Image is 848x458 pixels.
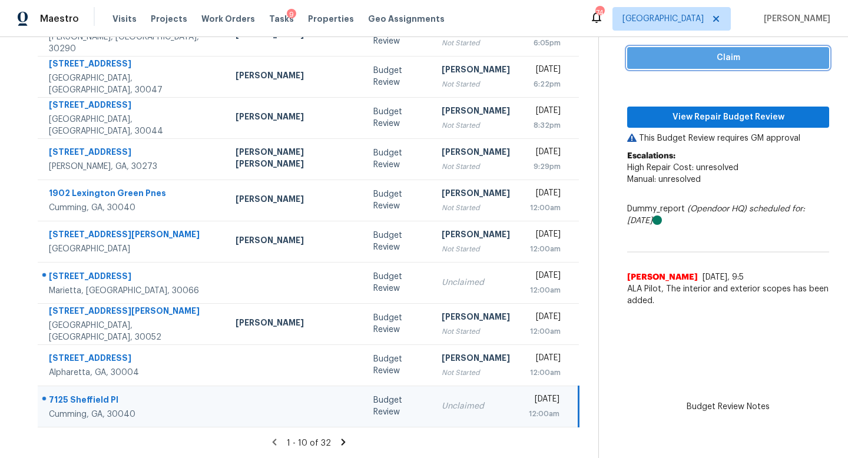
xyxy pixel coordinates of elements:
[529,187,561,202] div: [DATE]
[442,326,510,337] div: Not Started
[442,243,510,255] div: Not Started
[373,394,423,418] div: Budget Review
[442,187,510,202] div: [PERSON_NAME]
[236,69,355,84] div: [PERSON_NAME]
[595,7,604,19] div: 74
[529,326,561,337] div: 12:00am
[442,228,510,243] div: [PERSON_NAME]
[49,31,217,55] div: [PERSON_NAME], [GEOGRAPHIC_DATA], 30290
[529,228,561,243] div: [DATE]
[287,9,296,21] div: 9
[529,37,561,49] div: 6:05pm
[627,132,829,144] p: This Budget Review requires GM approval
[236,193,355,208] div: [PERSON_NAME]
[442,120,510,131] div: Not Started
[703,273,744,281] span: [DATE], 9:5
[373,106,423,130] div: Budget Review
[442,311,510,326] div: [PERSON_NAME]
[269,15,294,23] span: Tasks
[49,114,217,137] div: [GEOGRAPHIC_DATA], [GEOGRAPHIC_DATA], 30044
[151,13,187,25] span: Projects
[637,110,820,125] span: View Repair Budget Review
[236,146,355,172] div: [PERSON_NAME] [PERSON_NAME]
[49,72,217,96] div: [GEOGRAPHIC_DATA], [GEOGRAPHIC_DATA], 30047
[442,146,510,161] div: [PERSON_NAME]
[373,312,423,336] div: Budget Review
[373,353,423,377] div: Budget Review
[637,51,820,65] span: Claim
[49,305,217,320] div: [STREET_ADDRESS][PERSON_NAME]
[529,64,561,78] div: [DATE]
[287,439,331,447] span: 1 - 10 of 32
[759,13,830,25] span: [PERSON_NAME]
[529,120,561,131] div: 8:32pm
[49,270,217,285] div: [STREET_ADDRESS]
[236,234,355,249] div: [PERSON_NAME]
[627,164,738,172] span: High Repair Cost: unresolved
[627,175,701,184] span: Manual: unresolved
[49,202,217,214] div: Cumming, GA, 30040
[529,202,561,214] div: 12:00am
[201,13,255,25] span: Work Orders
[49,99,217,114] div: [STREET_ADDRESS]
[529,352,561,367] div: [DATE]
[236,111,355,125] div: [PERSON_NAME]
[49,352,217,367] div: [STREET_ADDRESS]
[442,64,510,78] div: [PERSON_NAME]
[622,13,704,25] span: [GEOGRAPHIC_DATA]
[680,401,777,413] span: Budget Review Notes
[442,105,510,120] div: [PERSON_NAME]
[49,146,217,161] div: [STREET_ADDRESS]
[529,105,561,120] div: [DATE]
[373,65,423,88] div: Budget Review
[236,317,355,331] div: [PERSON_NAME]
[373,188,423,212] div: Budget Review
[529,311,561,326] div: [DATE]
[529,146,561,161] div: [DATE]
[49,161,217,172] div: [PERSON_NAME], GA, 30273
[442,367,510,379] div: Not Started
[442,400,510,412] div: Unclaimed
[442,202,510,214] div: Not Started
[627,107,829,128] button: View Repair Budget Review
[627,47,829,69] button: Claim
[442,37,510,49] div: Not Started
[49,187,217,202] div: 1902 Lexington Green Pnes
[627,203,829,227] div: Dummy_report
[49,58,217,72] div: [STREET_ADDRESS]
[627,283,829,307] span: ALA Pilot, The interior and exterior scopes has been added.
[49,409,217,420] div: Cumming, GA, 30040
[112,13,137,25] span: Visits
[627,271,698,283] span: [PERSON_NAME]
[627,152,675,160] b: Escalations:
[687,205,747,213] i: (Opendoor HQ)
[442,277,510,288] div: Unclaimed
[442,78,510,90] div: Not Started
[529,393,559,408] div: [DATE]
[49,285,217,297] div: Marietta, [GEOGRAPHIC_DATA], 30066
[529,284,561,296] div: 12:00am
[373,147,423,171] div: Budget Review
[49,228,217,243] div: [STREET_ADDRESS][PERSON_NAME]
[529,78,561,90] div: 6:22pm
[49,320,217,343] div: [GEOGRAPHIC_DATA], [GEOGRAPHIC_DATA], 30052
[49,394,217,409] div: 7125 Sheffield Pl
[49,243,217,255] div: [GEOGRAPHIC_DATA]
[308,13,354,25] span: Properties
[40,13,79,25] span: Maestro
[529,270,561,284] div: [DATE]
[368,13,445,25] span: Geo Assignments
[49,367,217,379] div: Alpharetta, GA, 30004
[442,352,510,367] div: [PERSON_NAME]
[373,230,423,253] div: Budget Review
[529,161,561,172] div: 9:29pm
[373,271,423,294] div: Budget Review
[529,367,561,379] div: 12:00am
[529,243,561,255] div: 12:00am
[442,161,510,172] div: Not Started
[529,408,559,420] div: 12:00am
